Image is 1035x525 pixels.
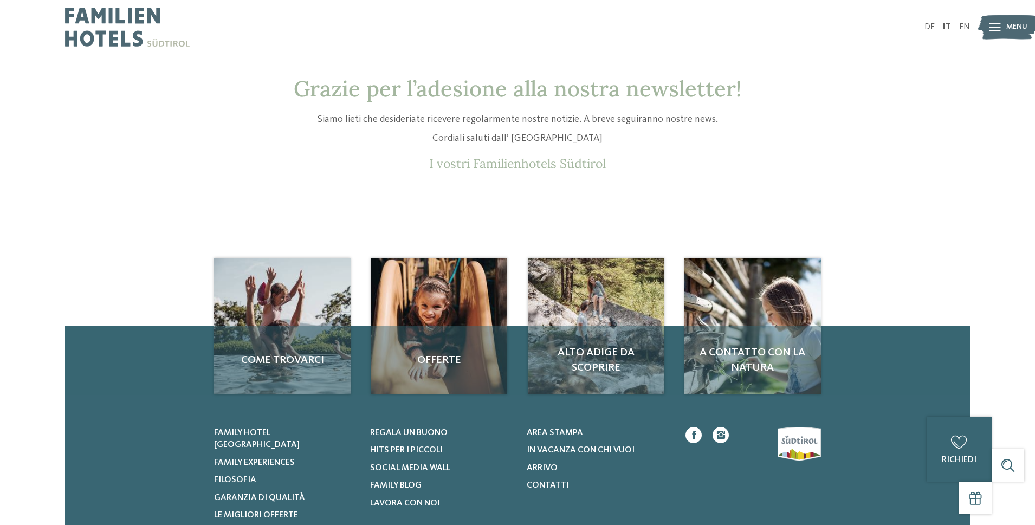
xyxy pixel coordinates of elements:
[527,481,569,490] span: Contatti
[225,353,340,368] span: Come trovarci
[924,23,935,31] a: DE
[527,462,669,474] a: Arrivo
[214,427,357,451] a: Family hotel [GEOGRAPHIC_DATA]
[959,23,970,31] a: EN
[528,258,664,394] a: Newsletter Alto Adige da scoprire
[527,479,669,491] a: Contatti
[528,258,664,394] img: Newsletter
[527,427,669,439] a: Area stampa
[260,156,775,171] p: I vostri Familienhotels Südtirol
[527,464,558,472] span: Arrivo
[370,481,422,490] span: Family Blog
[370,499,440,508] span: Lavora con noi
[370,429,448,437] span: Regala un buono
[214,429,300,449] span: Family hotel [GEOGRAPHIC_DATA]
[1006,22,1027,33] span: Menu
[214,458,295,467] span: Family experiences
[370,444,513,456] a: Hits per i piccoli
[527,444,669,456] a: In vacanza con chi vuoi
[214,474,357,486] a: Filosofia
[695,345,810,375] span: A contatto con la natura
[684,258,821,394] a: Newsletter A contatto con la natura
[527,429,583,437] span: Area stampa
[943,23,951,31] a: IT
[214,511,298,520] span: Le migliori offerte
[214,258,351,394] a: Newsletter Come trovarci
[371,258,507,394] a: Newsletter Offerte
[527,446,635,455] span: In vacanza con chi vuoi
[260,113,775,126] p: Siamo lieti che desideriate ricevere regolarmente nostre notizie. A breve seguiranno nostre news.
[214,476,256,484] span: Filosofia
[294,75,742,102] span: Grazie per l’adesione alla nostra newsletter!
[370,446,443,455] span: Hits per i piccoli
[381,353,496,368] span: Offerte
[214,457,357,469] a: Family experiences
[260,132,775,145] p: Cordiali saluti dall’ [GEOGRAPHIC_DATA]
[942,456,976,464] span: richiedi
[371,258,507,394] img: Newsletter
[370,427,513,439] a: Regala un buono
[539,345,654,375] span: Alto Adige da scoprire
[214,492,357,504] a: Garanzia di qualità
[684,258,821,394] img: Newsletter
[214,494,305,502] span: Garanzia di qualità
[214,509,357,521] a: Le migliori offerte
[370,479,513,491] a: Family Blog
[370,497,513,509] a: Lavora con noi
[927,417,992,482] a: richiedi
[214,258,351,394] img: Newsletter
[370,464,450,472] span: Social Media Wall
[370,462,513,474] a: Social Media Wall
